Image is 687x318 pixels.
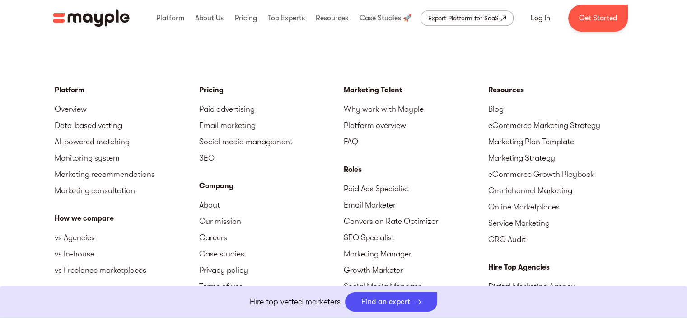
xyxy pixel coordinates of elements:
a: vs In-house [55,246,199,262]
a: Log In [520,7,561,29]
a: Our mission [199,213,344,229]
div: Roles [344,164,488,175]
a: Social media management [199,133,344,150]
img: Mayple logo [53,9,130,27]
a: FAQ [344,133,488,150]
a: Service Marketing [488,215,633,231]
a: SEO [199,150,344,166]
a: Social Media Manager [344,278,488,294]
a: About [199,197,344,213]
a: vs Freelance marketplaces [55,262,199,278]
a: vs Agencies [55,229,199,246]
a: eCommerce Marketing Strategy [488,117,633,133]
a: SEO Specialist [344,229,488,246]
a: Get Started [568,5,628,32]
a: Paid Ads Specialist [344,180,488,197]
div: Resources [488,85,633,95]
a: eCommerce Growth Playbook [488,166,633,182]
a: Omnichannel Marketing [488,182,633,199]
a: Monitoring system [55,150,199,166]
a: Digital Marketing Agency [488,278,633,294]
a: Pricing [199,85,344,95]
div: Platform [154,4,187,33]
div: Marketing Talent [344,85,488,95]
a: Email Marketer [344,197,488,213]
div: How we compare [55,213,199,224]
a: Email marketing [199,117,344,133]
a: Case studies [199,246,344,262]
a: Marketing Plan Template [488,133,633,150]
a: CRO Audit [488,231,633,247]
a: home [53,9,130,27]
div: Pricing [232,4,259,33]
a: Growth Marketer [344,262,488,278]
a: Blog [488,101,633,117]
a: Online Marketplaces [488,199,633,215]
div: Company [199,180,344,191]
a: Expert Platform for SaaS [421,10,514,26]
a: Overview [55,101,199,117]
div: Top Experts [266,4,307,33]
a: Conversion Rate Optimizer [344,213,488,229]
a: Paid advertising [199,101,344,117]
div: Platform [55,85,199,95]
a: Marketing recommendations [55,166,199,182]
a: Data-based vetting [55,117,199,133]
a: Why work with Mayple [344,101,488,117]
a: Careers [199,229,344,246]
div: Resources [313,4,351,33]
div: Expert Platform for SaaS [428,13,499,24]
a: Terms of use [199,278,344,294]
a: Marketing consultation [55,182,199,199]
a: Platform overview [344,117,488,133]
div: About Us [193,4,226,33]
a: Marketing Strategy [488,150,633,166]
a: AI-powered matching [55,133,199,150]
a: Privacy policy [199,262,344,278]
div: Hire Top Agencies [488,262,633,273]
a: Marketing Manager [344,246,488,262]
